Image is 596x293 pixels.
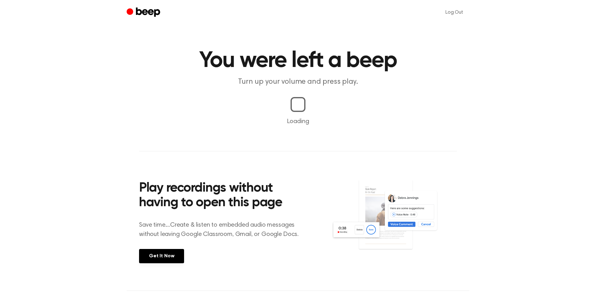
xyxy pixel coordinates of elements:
a: Beep [127,7,162,19]
p: Save time....Create & listen to embedded audio messages without leaving Google Classroom, Gmail, ... [139,220,306,239]
img: Voice Comments on Docs and Recording Widget [331,179,457,263]
a: Log Out [439,5,469,20]
h1: You were left a beep [139,50,457,72]
p: Turn up your volume and press play. [179,77,417,87]
p: Loading [7,117,589,126]
h2: Play recordings without having to open this page [139,181,306,211]
a: Get It Now [139,249,184,263]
